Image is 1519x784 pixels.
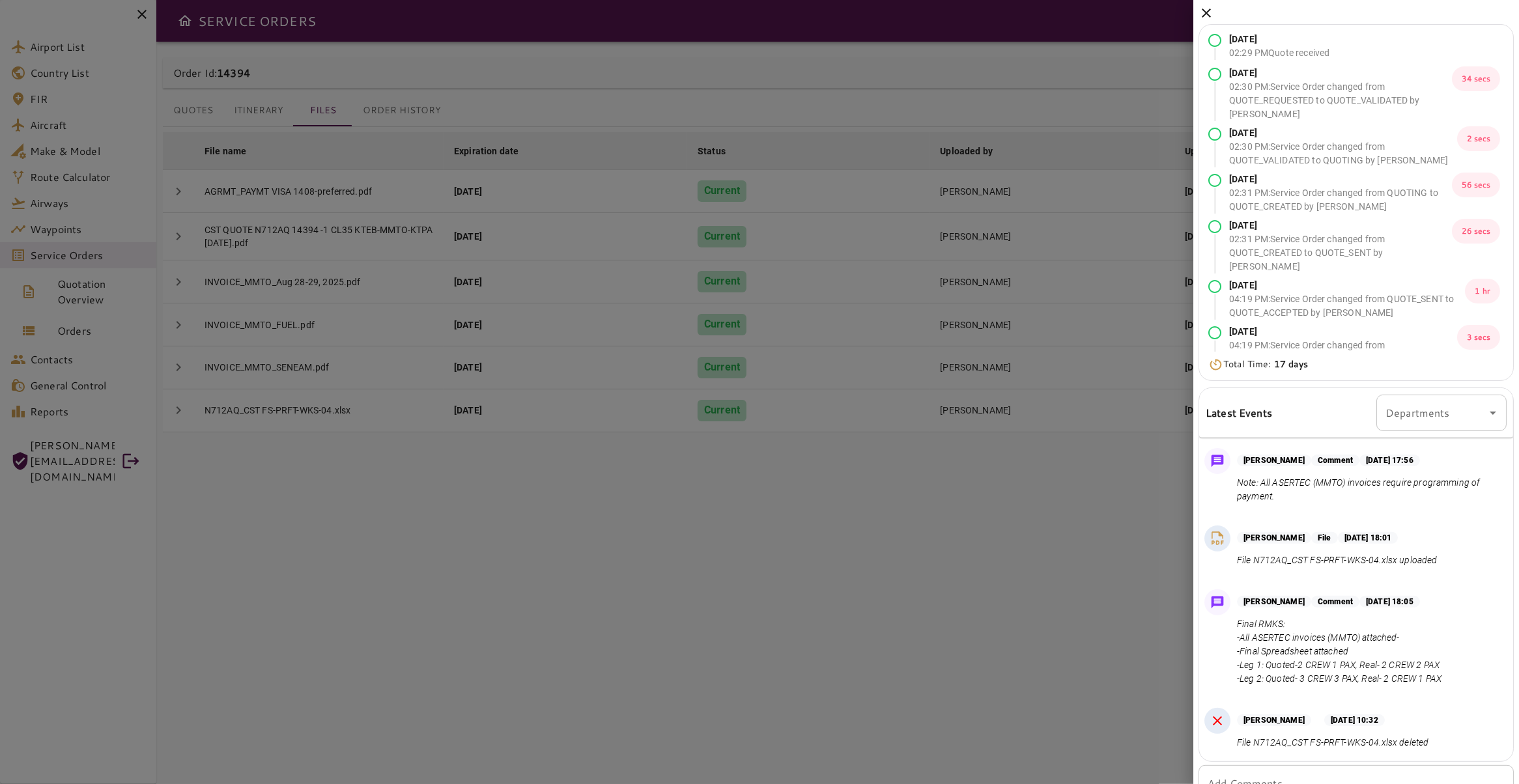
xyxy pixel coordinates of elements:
p: [PERSON_NAME] [1237,714,1311,726]
img: Message Icon [1208,593,1227,611]
b: 17 days [1274,357,1308,371]
p: 02:31 PM : Service Order changed from QUOTE_CREATED to QUOTE_SENT by [PERSON_NAME] [1229,232,1452,273]
img: Message Icon [1208,452,1227,470]
p: 04:19 PM : Service Order changed from QUOTE_ACCEPTED to AWAITING_ASSIGNMENT by [PERSON_NAME] [1229,339,1457,380]
p: [DATE] [1229,126,1457,140]
p: 56 secs [1452,173,1500,197]
p: [DATE] 17:56 [1359,455,1420,466]
p: [DATE] [1229,173,1452,186]
p: Comment [1311,596,1359,608]
h6: Latest Events [1206,404,1272,421]
p: Note: All ASERTEC (MMTO) invoices require programming of payment. [1237,476,1501,503]
p: 26 secs [1452,219,1500,244]
p: [PERSON_NAME] [1237,532,1311,544]
p: 04:19 PM : Service Order changed from QUOTE_SENT to QUOTE_ACCEPTED by [PERSON_NAME] [1229,292,1465,320]
p: [DATE] 10:32 [1324,714,1385,726]
p: [DATE] [1229,33,1329,46]
p: File [1311,532,1338,544]
p: [DATE] 18:01 [1338,532,1398,544]
p: [DATE] [1229,219,1452,232]
p: [PERSON_NAME] [1237,455,1311,466]
img: PDF File [1208,529,1227,548]
p: 02:29 PM Quote received [1229,46,1329,60]
p: Total Time: [1223,357,1308,371]
p: [DATE] [1229,325,1457,339]
p: 02:31 PM : Service Order changed from QUOTING to QUOTE_CREATED by [PERSON_NAME] [1229,186,1452,214]
p: [DATE] [1229,66,1452,80]
p: [PERSON_NAME] [1237,596,1311,608]
p: 3 secs [1457,325,1500,350]
button: Open [1484,404,1502,422]
p: Comment [1311,455,1359,466]
p: 02:30 PM : Service Order changed from QUOTE_VALIDATED to QUOTING by [PERSON_NAME] [1229,140,1457,167]
p: 2 secs [1457,126,1500,151]
p: File N712AQ_CST FS-PRFT-WKS-04.xlsx deleted [1237,736,1428,749]
p: 02:30 PM : Service Order changed from QUOTE_REQUESTED to QUOTE_VALIDATED by [PERSON_NAME] [1229,80,1452,121]
p: 34 secs [1452,66,1500,91]
p: Final RMKS: -All ASERTEC invoices (MMTO) attached- -Final Spreadsheet attached -Leg 1: Quoted-2 C... [1237,617,1441,686]
p: [DATE] [1229,279,1465,292]
img: Timer Icon [1208,358,1223,371]
p: 1 hr [1465,279,1500,303]
p: File N712AQ_CST FS-PRFT-WKS-04.xlsx uploaded [1237,553,1438,567]
p: [DATE] 18:05 [1359,596,1420,608]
